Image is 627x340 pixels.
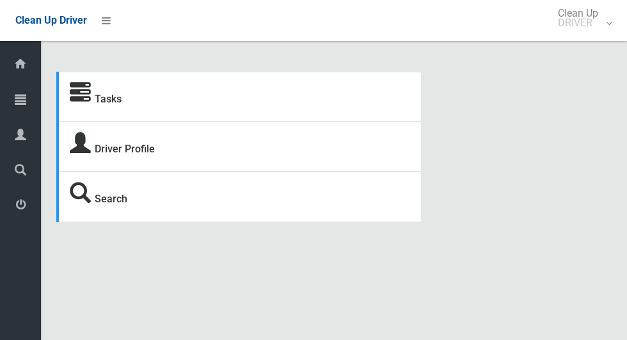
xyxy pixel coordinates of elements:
[552,8,611,28] span: Clean Up
[95,193,127,205] a: Search
[95,93,122,105] a: Tasks
[15,14,87,26] span: Clean Up Driver
[558,18,598,28] small: DRIVER
[15,11,87,30] a: Clean Up Driver
[95,143,155,155] a: Driver Profile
